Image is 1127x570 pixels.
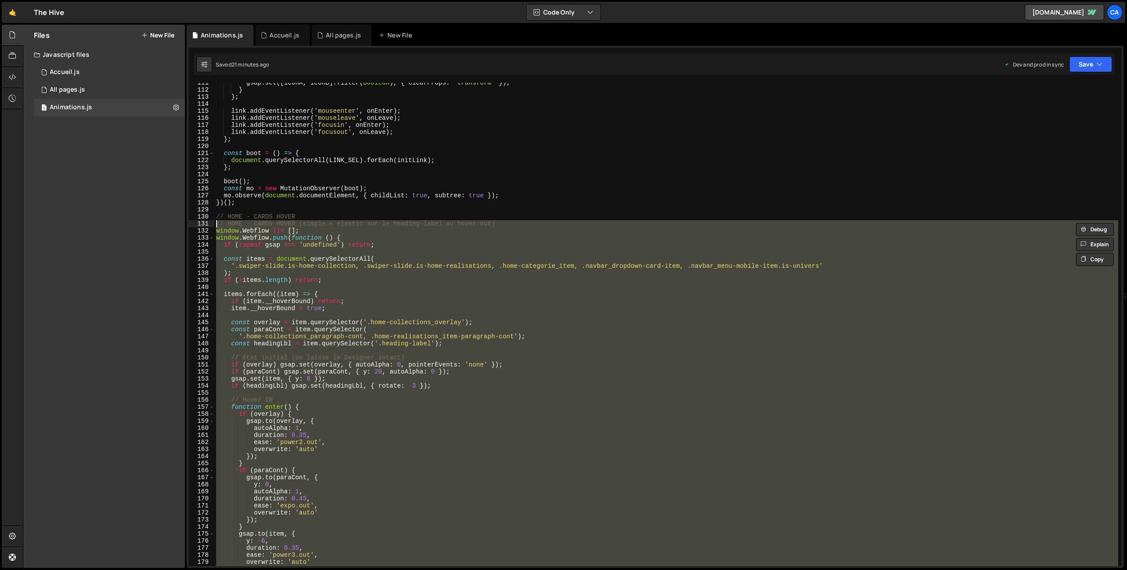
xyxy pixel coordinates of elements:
button: Copy [1076,253,1114,266]
div: 150 [188,354,214,361]
div: 171 [188,502,214,509]
div: 152 [188,368,214,375]
div: 176 [188,537,214,544]
div: Animations.js [50,104,92,111]
div: 149 [188,347,214,354]
div: All pages.js [326,31,361,40]
div: Animations.js [201,31,243,40]
div: 135 [188,248,214,255]
div: 161 [188,432,214,439]
div: 126 [188,185,214,192]
div: 151 [188,361,214,368]
div: 169 [188,488,214,495]
div: 118 [188,129,214,136]
div: 132 [188,227,214,234]
div: 125 [188,178,214,185]
div: 162 [188,439,214,446]
a: Ca [1107,4,1123,20]
div: 174 [188,523,214,530]
div: Dev and prod in sync [1004,61,1064,68]
div: The Hive [34,7,64,18]
div: 124 [188,171,214,178]
div: 121 [188,150,214,157]
div: 139 [188,277,214,284]
div: Accueil.js [50,68,80,76]
div: 17034/46849.js [34,99,185,116]
div: 167 [188,474,214,481]
div: 129 [188,206,214,213]
div: 131 [188,220,214,227]
div: 153 [188,375,214,382]
div: 164 [188,453,214,460]
div: 123 [188,164,214,171]
div: 172 [188,509,214,516]
div: 17034/46801.js [34,63,185,81]
div: 173 [188,516,214,523]
div: All pages.js [50,86,85,94]
div: 130 [188,213,214,220]
div: 141 [188,291,214,298]
div: 128 [188,199,214,206]
div: 119 [188,136,214,143]
div: 114 [188,100,214,107]
div: 142 [188,298,214,305]
div: 144 [188,312,214,319]
div: 113 [188,93,214,100]
div: 112 [188,86,214,93]
div: 127 [188,192,214,199]
div: 178 [188,551,214,559]
div: 179 [188,559,214,566]
div: 177 [188,544,214,551]
a: [DOMAIN_NAME] [1025,4,1104,20]
div: 138 [188,270,214,277]
div: 143 [188,305,214,312]
div: 133 [188,234,214,241]
div: 170 [188,495,214,502]
div: 117 [188,122,214,129]
div: 166 [188,467,214,474]
button: Save [1069,56,1112,72]
div: 147 [188,333,214,340]
div: 136 [188,255,214,263]
div: 155 [188,389,214,396]
button: Code Only [527,4,600,20]
div: 165 [188,460,214,467]
div: Javascript files [23,46,185,63]
div: 159 [188,418,214,425]
div: 148 [188,340,214,347]
div: 175 [188,530,214,537]
h2: Files [34,30,50,40]
div: 140 [188,284,214,291]
div: 168 [188,481,214,488]
div: Accueil.js [269,31,299,40]
div: 156 [188,396,214,403]
button: New File [141,32,174,39]
div: 115 [188,107,214,115]
div: 122 [188,157,214,164]
div: 146 [188,326,214,333]
div: 120 [188,143,214,150]
div: New File [379,31,416,40]
div: 160 [188,425,214,432]
div: 17034/46803.js [34,81,185,99]
div: 157 [188,403,214,411]
div: 134 [188,241,214,248]
span: 1 [41,105,47,112]
button: Debug [1076,223,1114,236]
div: 111 [188,79,214,86]
div: 158 [188,411,214,418]
div: 137 [188,263,214,270]
div: 154 [188,382,214,389]
a: 🤙 [2,2,23,23]
div: 163 [188,446,214,453]
button: Explain [1076,238,1114,251]
div: 145 [188,319,214,326]
div: 21 minutes ago [232,61,269,68]
div: Saved [216,61,269,68]
div: 116 [188,115,214,122]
